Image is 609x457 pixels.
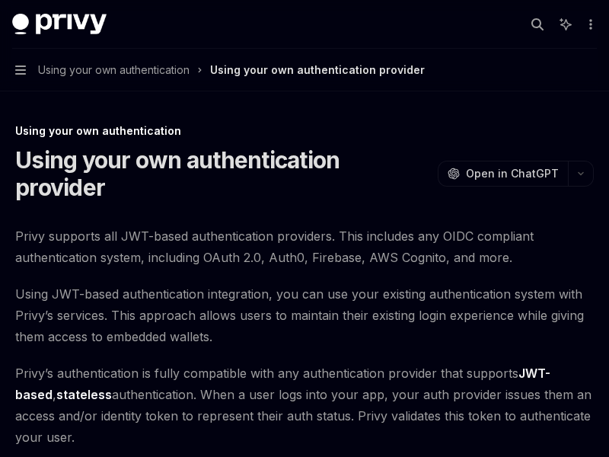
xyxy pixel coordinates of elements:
span: Using JWT-based authentication integration, you can use your existing authentication system with ... [15,283,594,347]
span: Using your own authentication [38,61,190,79]
a: stateless [56,387,112,403]
button: More actions [582,14,597,35]
img: dark logo [12,14,107,35]
button: Open in ChatGPT [438,161,568,187]
span: Privy’s authentication is fully compatible with any authentication provider that supports , authe... [15,363,594,448]
span: Open in ChatGPT [466,166,559,181]
span: Privy supports all JWT-based authentication providers. This includes any OIDC compliant authentic... [15,225,594,268]
h1: Using your own authentication provider [15,146,432,201]
div: Using your own authentication provider [210,61,425,79]
div: Using your own authentication [15,123,594,139]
